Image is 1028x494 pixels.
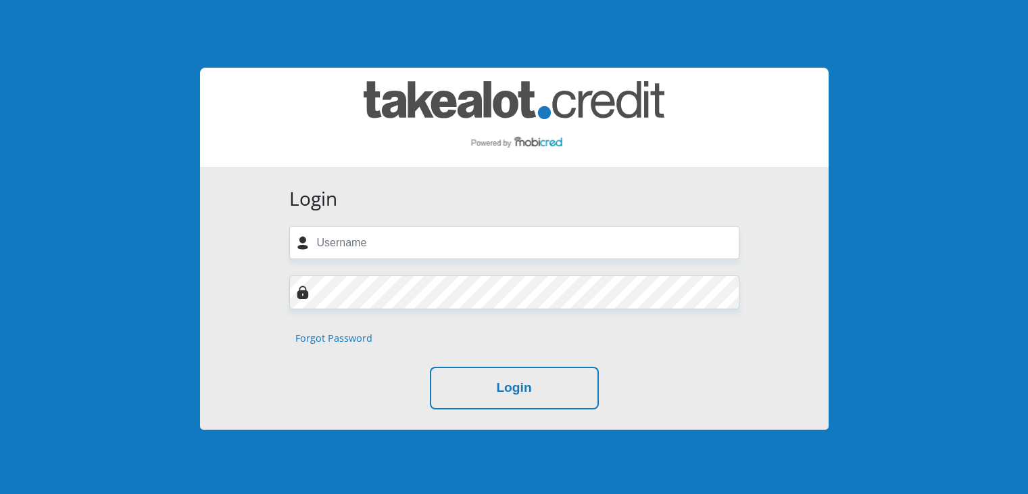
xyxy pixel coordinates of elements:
input: Username [289,226,739,259]
button: Login [430,367,599,409]
img: user-icon image [296,236,310,250]
img: Image [296,286,310,299]
h3: Login [289,187,739,210]
a: Forgot Password [295,331,372,346]
img: takealot_credit logo [364,81,664,154]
